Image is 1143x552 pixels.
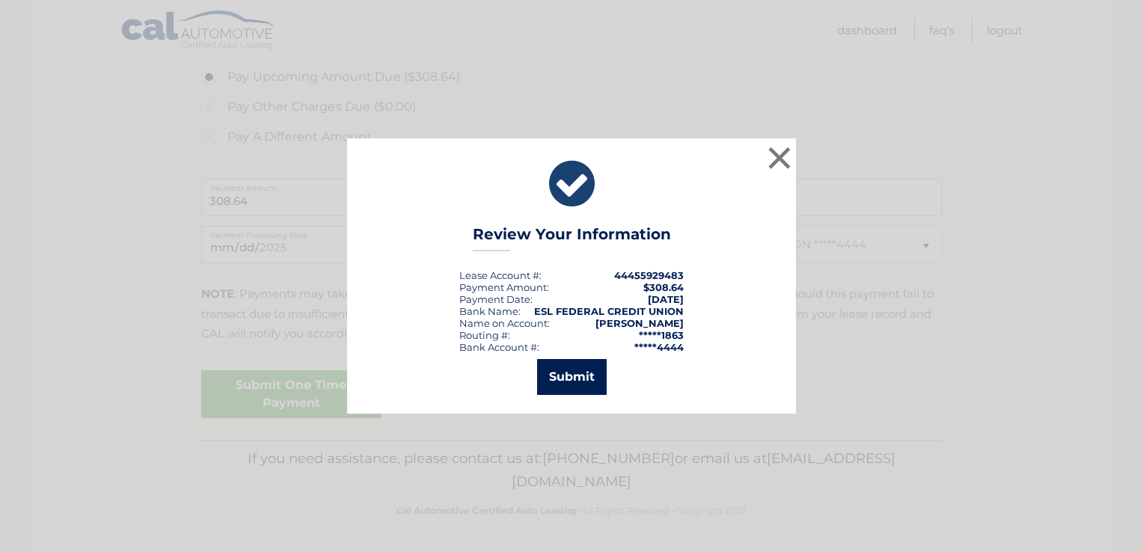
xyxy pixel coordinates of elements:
[459,329,510,341] div: Routing #:
[459,269,542,281] div: Lease Account #:
[459,293,530,305] span: Payment Date
[459,305,521,317] div: Bank Name:
[459,317,550,329] div: Name on Account:
[459,341,539,353] div: Bank Account #:
[459,281,549,293] div: Payment Amount:
[764,143,794,173] button: ×
[459,293,533,305] div: :
[473,225,671,251] h3: Review Your Information
[643,281,684,293] span: $308.64
[648,293,684,305] span: [DATE]
[595,317,684,329] strong: [PERSON_NAME]
[534,305,684,317] strong: ESL FEDERAL CREDIT UNION
[614,269,684,281] strong: 44455929483
[537,359,607,395] button: Submit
